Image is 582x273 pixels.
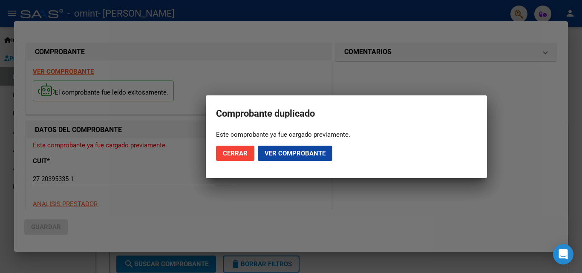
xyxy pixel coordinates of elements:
[553,244,573,264] div: Open Intercom Messenger
[265,149,326,157] span: Ver comprobante
[216,146,254,161] button: Cerrar
[258,146,332,161] button: Ver comprobante
[223,149,248,157] span: Cerrar
[216,106,477,122] h2: Comprobante duplicado
[216,130,477,139] div: Este comprobante ya fue cargado previamente.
